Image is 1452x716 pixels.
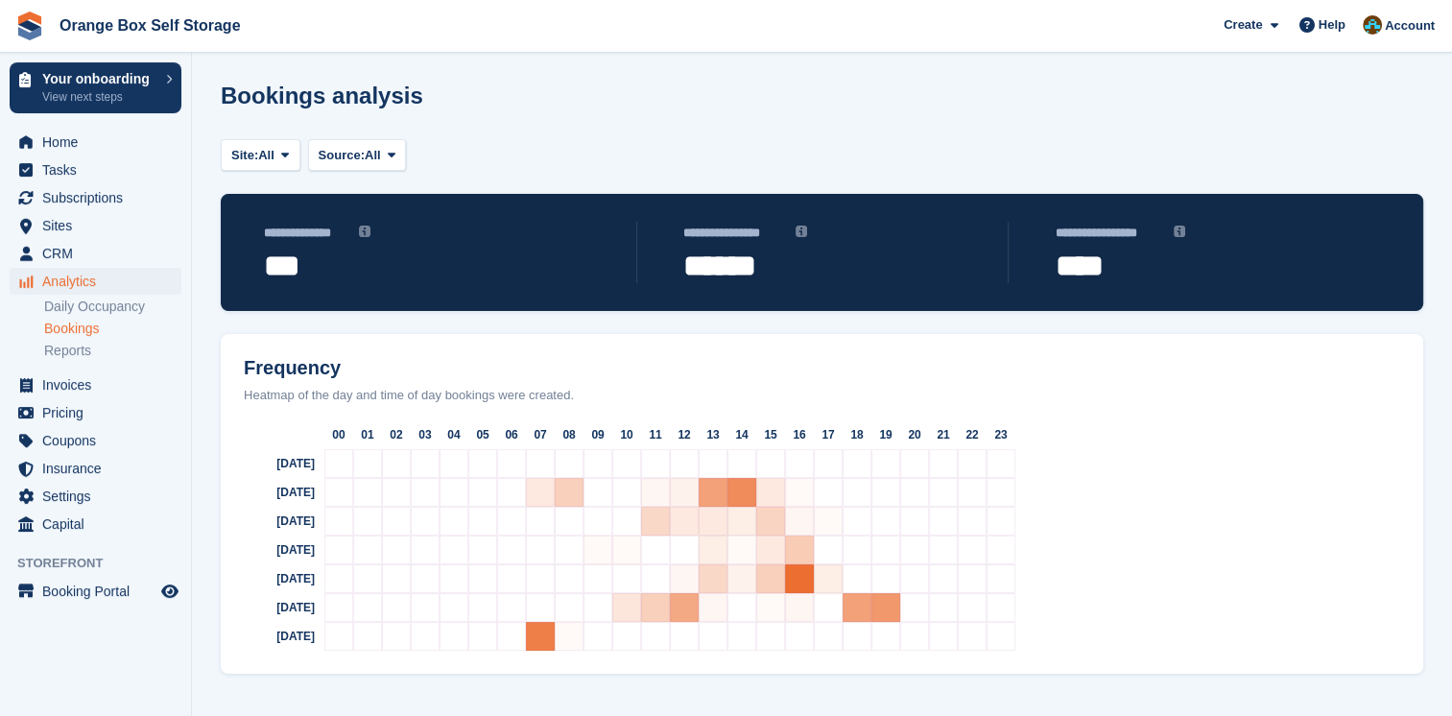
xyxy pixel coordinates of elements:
[42,184,157,211] span: Subscriptions
[42,88,156,106] p: View next steps
[10,427,181,454] a: menu
[583,420,612,449] div: 09
[15,12,44,40] img: stora-icon-8386f47178a22dfd0bd8f6a31ec36ba5ce8667c1dd55bd0f319d3a0aa187defe.svg
[843,420,871,449] div: 18
[10,156,181,183] a: menu
[10,399,181,426] a: menu
[42,268,157,295] span: Analytics
[365,146,381,165] span: All
[158,580,181,603] a: Preview store
[1363,15,1382,35] img: Mike
[228,507,324,536] div: [DATE]
[42,371,157,398] span: Invoices
[1174,226,1185,237] img: icon-info-grey-7440780725fd019a000dd9b08b2336e03edf1995a4989e88bcd33f0948082b44.svg
[42,578,157,605] span: Booking Portal
[324,420,353,449] div: 00
[497,420,526,449] div: 06
[10,511,181,537] a: menu
[228,564,324,593] div: [DATE]
[641,420,670,449] div: 11
[52,10,249,41] a: Orange Box Self Storage
[10,212,181,239] a: menu
[42,455,157,482] span: Insurance
[231,146,258,165] span: Site:
[1385,16,1435,36] span: Account
[468,420,497,449] div: 05
[42,511,157,537] span: Capital
[900,420,929,449] div: 20
[228,622,324,651] div: [DATE]
[17,554,191,573] span: Storefront
[727,420,756,449] div: 14
[612,420,641,449] div: 10
[10,268,181,295] a: menu
[228,593,324,622] div: [DATE]
[228,357,1416,379] h2: Frequency
[42,240,157,267] span: CRM
[44,320,181,338] a: Bookings
[42,427,157,454] span: Coupons
[359,226,370,237] img: icon-info-grey-7440780725fd019a000dd9b08b2336e03edf1995a4989e88bcd33f0948082b44.svg
[42,212,157,239] span: Sites
[10,129,181,155] a: menu
[1224,15,1262,35] span: Create
[929,420,958,449] div: 21
[228,478,324,507] div: [DATE]
[319,146,365,165] span: Source:
[814,420,843,449] div: 17
[42,483,157,510] span: Settings
[308,139,407,171] button: Source: All
[44,298,181,316] a: Daily Occupancy
[258,146,274,165] span: All
[10,578,181,605] a: menu
[10,184,181,211] a: menu
[10,240,181,267] a: menu
[228,536,324,564] div: [DATE]
[699,420,727,449] div: 13
[1319,15,1345,35] span: Help
[221,139,300,171] button: Site: All
[526,420,555,449] div: 07
[353,420,382,449] div: 01
[958,420,987,449] div: 22
[440,420,468,449] div: 04
[382,420,411,449] div: 02
[871,420,900,449] div: 19
[10,371,181,398] a: menu
[228,449,324,478] div: [DATE]
[221,83,423,108] h1: Bookings analysis
[785,420,814,449] div: 16
[42,399,157,426] span: Pricing
[42,129,157,155] span: Home
[555,420,583,449] div: 08
[42,156,157,183] span: Tasks
[42,72,156,85] p: Your onboarding
[10,62,181,113] a: Your onboarding View next steps
[411,420,440,449] div: 03
[228,386,1416,405] div: Heatmap of the day and time of day bookings were created.
[796,226,807,237] img: icon-info-grey-7440780725fd019a000dd9b08b2336e03edf1995a4989e88bcd33f0948082b44.svg
[10,483,181,510] a: menu
[44,342,181,360] a: Reports
[670,420,699,449] div: 12
[987,420,1015,449] div: 23
[10,455,181,482] a: menu
[756,420,785,449] div: 15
